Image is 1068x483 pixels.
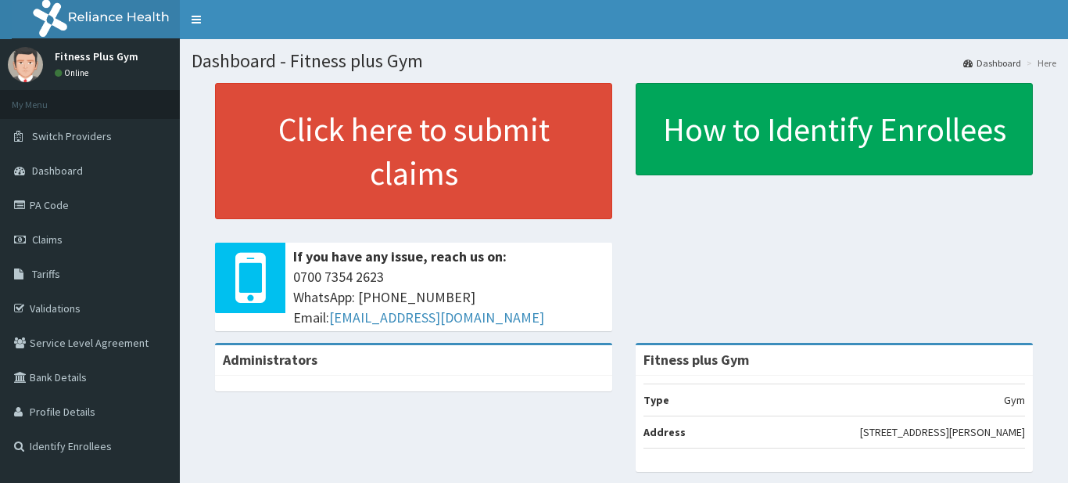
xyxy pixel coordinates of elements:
p: Gym [1004,392,1025,408]
b: Address [643,425,686,439]
a: How to Identify Enrollees [636,83,1033,175]
b: If you have any issue, reach us on: [293,247,507,265]
a: [EMAIL_ADDRESS][DOMAIN_NAME] [329,308,544,326]
li: Here [1023,56,1056,70]
a: Dashboard [963,56,1021,70]
p: Fitness Plus Gym [55,51,138,62]
span: Dashboard [32,164,83,178]
span: Tariffs [32,267,60,281]
span: Switch Providers [32,129,112,143]
span: Claims [32,232,63,247]
p: [STREET_ADDRESS][PERSON_NAME] [860,424,1025,440]
a: Click here to submit claims [215,83,612,219]
a: Online [55,67,92,78]
h1: Dashboard - Fitness plus Gym [192,51,1056,71]
span: 0700 7354 2623 WhatsApp: [PHONE_NUMBER] Email: [293,267,604,327]
b: Administrators [223,351,317,369]
b: Type [643,393,669,407]
strong: Fitness plus Gym [643,351,749,369]
img: User Image [8,47,43,82]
